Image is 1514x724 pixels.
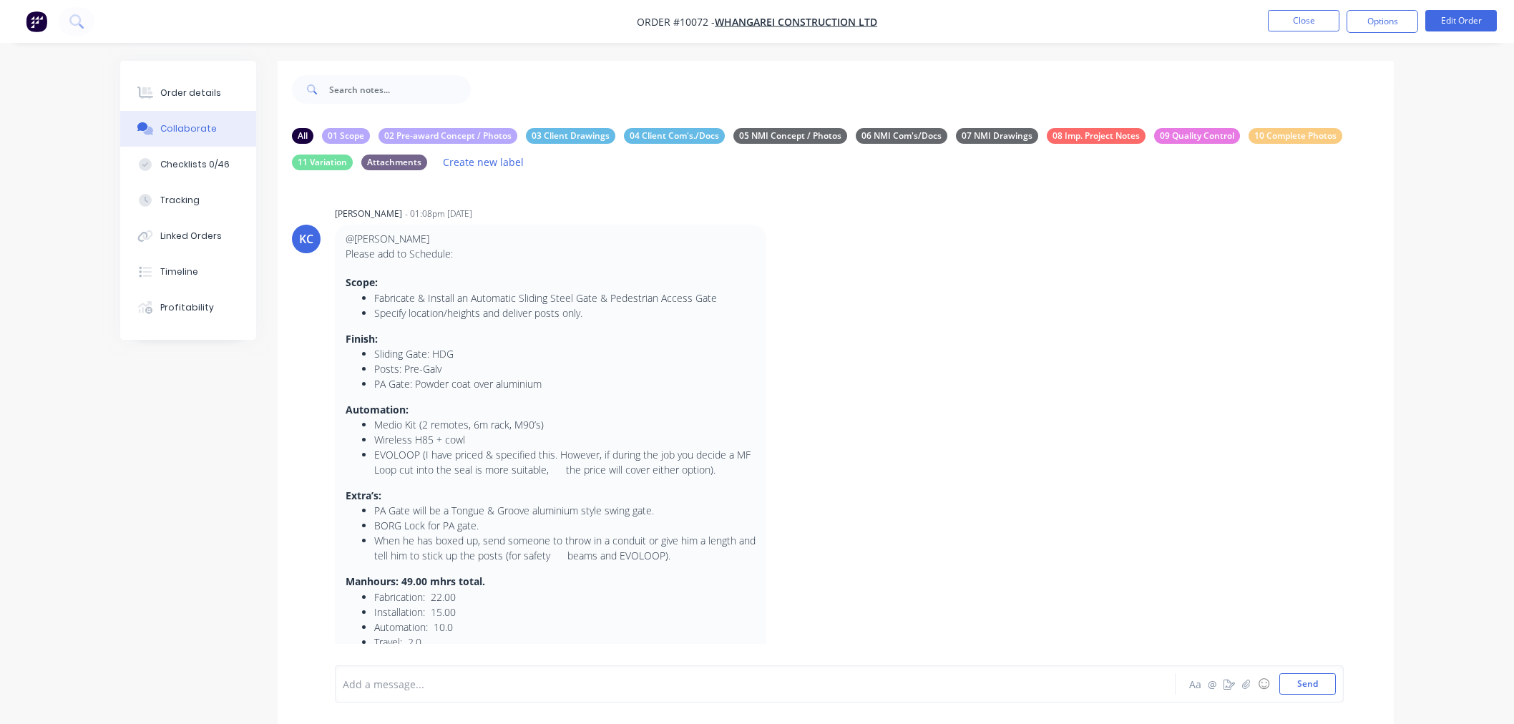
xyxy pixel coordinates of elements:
li: Medio Kit (2 remotes, 6m rack, M90’s) [374,417,756,432]
button: Tracking [120,182,256,218]
strong: Scope: [346,275,378,289]
button: Close [1268,10,1339,31]
div: Collaborate [160,122,217,135]
div: Attachments [361,155,427,170]
span: Order #10072 - [637,15,715,29]
button: Send [1279,673,1336,695]
input: Search notes... [329,75,471,104]
button: Profitability [120,290,256,326]
li: Fabrication: 22.00 [374,590,756,605]
div: All [292,128,313,144]
div: Checklists 0/46 [160,158,230,171]
strong: Automation: [346,403,409,416]
li: Installation: 15.00 [374,605,756,620]
button: Timeline [120,254,256,290]
a: Whangarei Construction LTD [715,15,877,29]
div: 10 Complete Photos [1249,128,1342,144]
div: 11 Variation [292,155,353,170]
div: [PERSON_NAME] [335,207,402,220]
button: Linked Orders [120,218,256,254]
li: Sliding Gate: HDG [374,346,756,361]
li: Wireless H85 + cowl [374,432,756,447]
img: Factory [26,11,47,32]
li: BORG Lock for PA gate. [374,518,756,533]
div: Order details [160,87,221,99]
strong: Manhours: 49.00 mhrs total. [346,574,485,588]
div: Tracking [160,194,200,207]
button: Options [1347,10,1418,33]
button: ☺ [1255,675,1272,693]
li: When he has boxed up, send someone to throw in a conduit or give him a length and tell him to sti... [374,533,756,563]
button: Aa [1186,675,1203,693]
li: EVOLOOP (I have priced & specified this. However, if during the job you decide a MF Loop cut into... [374,447,756,477]
div: 07 NMI Drawings [956,128,1038,144]
li: Automation: 10.0 [374,620,756,635]
div: 03 Client Drawings [526,128,615,144]
div: Profitability [160,301,214,314]
li: PA Gate will be a Tongue & Groove aluminium style swing gate. [374,503,756,518]
button: Checklists 0/46 [120,147,256,182]
div: 02 Pre-award Concept / Photos [378,128,517,144]
p: @[PERSON_NAME] Please add to Schedule: [346,232,756,261]
strong: Extra’s: [346,489,381,502]
div: 09 Quality Control [1154,128,1240,144]
li: Travel: 2.0 [374,635,756,650]
div: Timeline [160,265,198,278]
button: Order details [120,75,256,111]
div: 08 Imp. Project Notes [1047,128,1146,144]
button: @ [1203,675,1221,693]
div: 05 NMI Concept / Photos [733,128,847,144]
div: 06 NMI Com's/Docs [856,128,947,144]
button: Create new label [436,152,532,172]
div: 04 Client Com's./Docs [624,128,725,144]
button: Edit Order [1425,10,1497,31]
button: Collaborate [120,111,256,147]
div: KC [299,230,313,248]
li: Specify location/heights and deliver posts only. [374,305,756,321]
li: PA Gate: Powder coat over aluminium [374,376,756,391]
div: - 01:08pm [DATE] [405,207,472,220]
div: Linked Orders [160,230,222,243]
li: Fabricate & Install an Automatic Sliding Steel Gate & Pedestrian Access Gate [374,290,756,305]
li: Posts: Pre-Galv [374,361,756,376]
div: 01 Scope [322,128,370,144]
strong: Finish: [346,332,378,346]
